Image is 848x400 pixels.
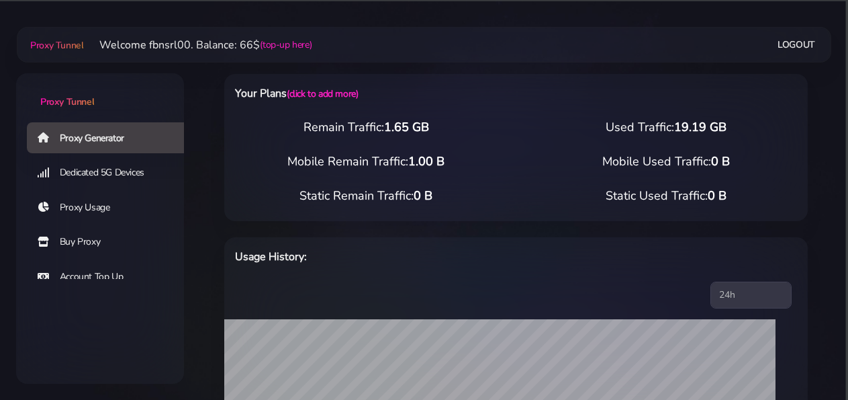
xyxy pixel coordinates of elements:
span: Proxy Tunnel [30,39,83,52]
h6: Usage History: [235,248,556,266]
div: Static Used Traffic: [516,187,816,205]
a: (click to add more) [287,87,358,100]
div: Static Remain Traffic: [216,187,516,205]
span: Proxy Tunnel [40,95,94,108]
div: Remain Traffic: [216,118,516,136]
span: 1.00 B [408,153,444,169]
a: Proxy Tunnel [16,73,184,109]
li: Welcome fbnsrl00. Balance: 66$ [83,37,312,53]
div: Mobile Remain Traffic: [216,153,516,171]
a: Proxy Generator [27,122,195,153]
a: Buy Proxy [27,227,195,257]
a: Proxy Tunnel [28,34,83,56]
span: 0 B [711,153,730,169]
a: (top-up here) [260,38,312,52]
a: Dedicated 5G Devices [27,157,195,188]
a: Logout [778,32,815,57]
a: Proxy Usage [27,192,195,223]
span: 0 B [414,188,432,204]
iframe: Webchat Widget [783,335,831,383]
span: 1.65 GB [384,119,429,135]
a: Account Top Up [27,262,195,292]
div: Used Traffic: [516,118,816,136]
div: Mobile Used Traffic: [516,153,816,171]
h6: Your Plans [235,85,556,102]
span: 19.19 GB [674,119,726,135]
span: 0 B [708,188,726,204]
